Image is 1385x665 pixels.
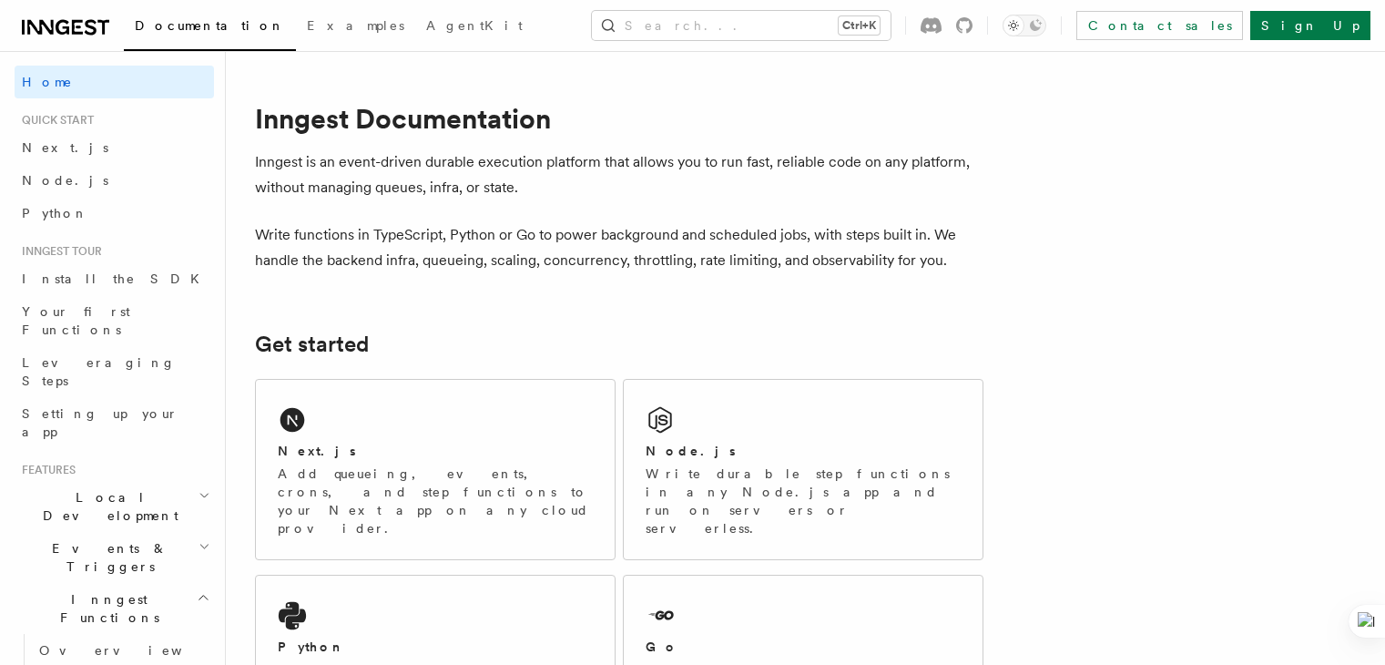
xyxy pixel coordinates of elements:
a: Install the SDK [15,262,214,295]
h2: Next.js [278,442,356,460]
a: Examples [296,5,415,49]
span: Your first Functions [22,304,130,337]
span: Inngest Functions [15,590,197,627]
h2: Python [278,638,345,656]
kbd: Ctrl+K [839,16,880,35]
span: Documentation [135,18,285,33]
p: Write durable step functions in any Node.js app and run on servers or serverless. [646,465,961,537]
button: Events & Triggers [15,532,214,583]
span: Home [22,73,73,91]
span: Events & Triggers [15,539,199,576]
a: Setting up your app [15,397,214,448]
a: Contact sales [1076,11,1243,40]
a: Home [15,66,214,98]
span: Local Development [15,488,199,525]
h1: Inngest Documentation [255,102,983,135]
h2: Node.js [646,442,736,460]
span: Node.js [22,173,108,188]
span: Setting up your app [22,406,178,439]
span: Examples [307,18,404,33]
span: Features [15,463,76,477]
span: AgentKit [426,18,523,33]
a: Next.jsAdd queueing, events, crons, and step functions to your Next app on any cloud provider. [255,379,616,560]
a: Get started [255,332,369,357]
a: Sign Up [1250,11,1370,40]
p: Write functions in TypeScript, Python or Go to power background and scheduled jobs, with steps bu... [255,222,983,273]
span: Inngest tour [15,244,102,259]
span: Overview [39,643,227,658]
p: Add queueing, events, crons, and step functions to your Next app on any cloud provider. [278,465,593,537]
span: Python [22,206,88,220]
span: Quick start [15,113,94,128]
button: Search...Ctrl+K [592,11,891,40]
a: AgentKit [415,5,534,49]
a: Documentation [124,5,296,51]
a: Node.js [15,164,214,197]
h2: Go [646,638,678,656]
a: Your first Functions [15,295,214,346]
a: Leveraging Steps [15,346,214,397]
span: Leveraging Steps [22,355,176,388]
button: Local Development [15,481,214,532]
button: Toggle dark mode [1003,15,1046,36]
span: Next.js [22,140,108,155]
a: Python [15,197,214,230]
p: Inngest is an event-driven durable execution platform that allows you to run fast, reliable code ... [255,149,983,200]
a: Next.js [15,131,214,164]
span: Install the SDK [22,271,210,286]
a: Node.jsWrite durable step functions in any Node.js app and run on servers or serverless. [623,379,983,560]
button: Inngest Functions [15,583,214,634]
